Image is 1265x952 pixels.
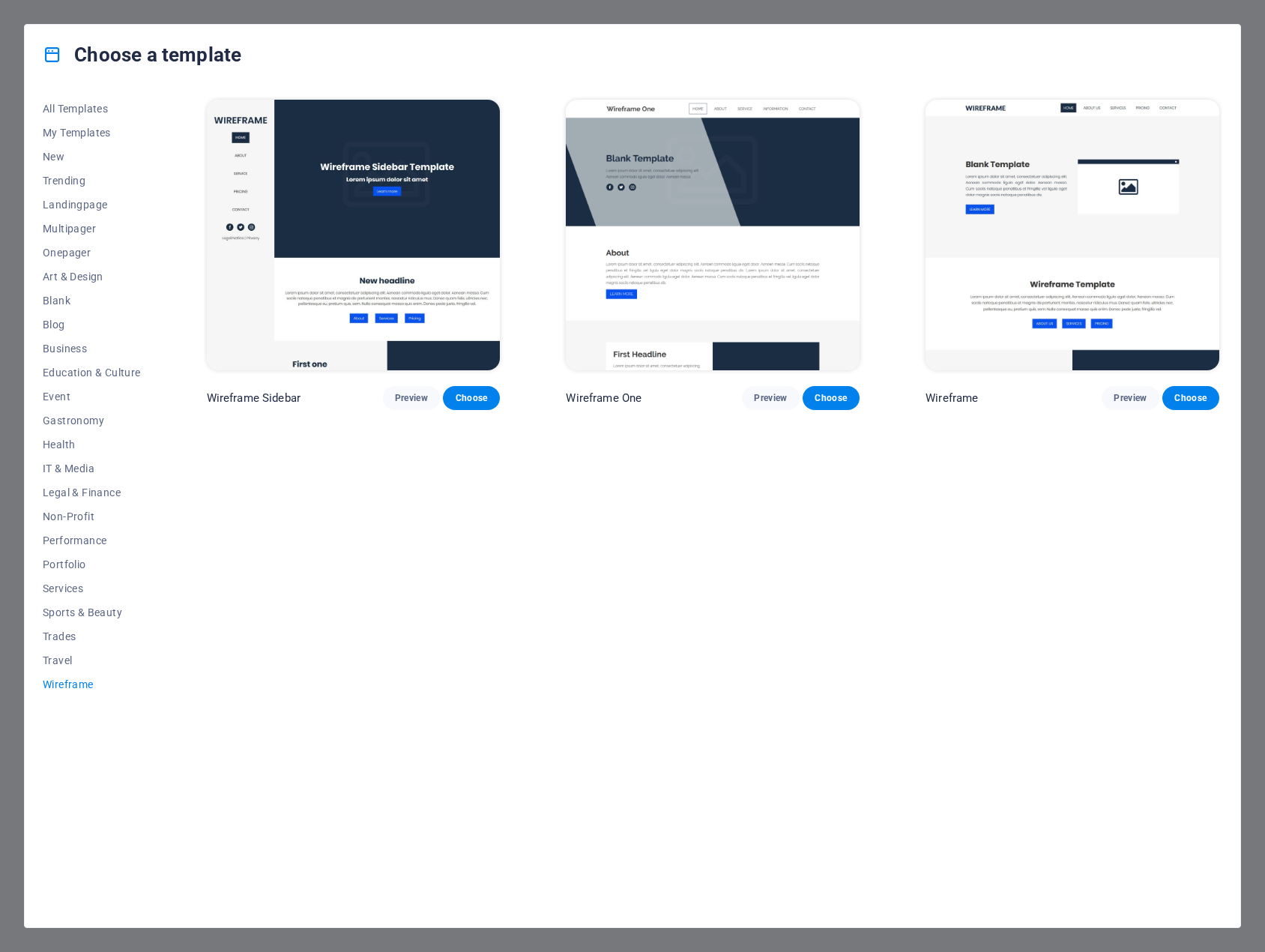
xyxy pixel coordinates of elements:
button: Services [43,576,141,600]
span: Trending [43,175,141,187]
span: Choose [455,392,488,404]
span: Travel [43,654,141,666]
span: My Templates [43,127,141,139]
img: Wireframe One [566,100,860,370]
span: IT & Media [43,463,141,475]
span: All Templates [43,103,141,115]
span: Blog [43,319,141,331]
button: Landingpage [43,193,141,217]
span: Event [43,391,141,403]
button: Preview [383,386,440,410]
span: Legal & Finance [43,486,141,498]
button: Blog [43,313,141,337]
button: Trending [43,169,141,193]
span: Choose [815,392,848,404]
button: Trades [43,624,141,648]
button: Wireframe [43,672,141,696]
span: Business [43,343,141,355]
p: Wireframe Sidebar [207,391,301,406]
span: Services [43,582,141,594]
span: Gastronomy [43,415,141,427]
button: Event [43,385,141,409]
span: Onepager [43,247,141,259]
span: New [43,151,141,163]
span: Preview [754,392,787,404]
span: Landingpage [43,199,141,211]
span: Non-Profit [43,510,141,522]
p: Wireframe [926,391,978,406]
button: Preview [1102,386,1159,410]
span: Preview [1114,392,1147,404]
button: Non-Profit [43,504,141,528]
button: New [43,145,141,169]
span: Multipager [43,223,141,235]
button: My Templates [43,121,141,145]
span: Portfolio [43,558,141,570]
span: Blank [43,295,141,307]
button: Preview [742,386,799,410]
p: Wireframe One [566,391,641,406]
img: Wireframe [926,100,1219,370]
button: Legal & Finance [43,480,141,504]
button: Education & Culture [43,361,141,385]
button: Performance [43,528,141,552]
button: Art & Design [43,265,141,289]
span: Wireframe [43,678,141,690]
button: Travel [43,648,141,672]
button: Business [43,337,141,361]
button: Health [43,433,141,457]
button: Onepager [43,241,141,265]
button: IT & Media [43,457,141,480]
button: Choose [443,386,500,410]
button: All Templates [43,97,141,121]
span: Choose [1174,392,1207,404]
span: Trades [43,630,141,642]
button: Choose [803,386,860,410]
button: Choose [1162,386,1219,410]
button: Portfolio [43,552,141,576]
button: Blank [43,289,141,313]
span: Art & Design [43,271,141,283]
span: Sports & Beauty [43,606,141,618]
h4: Choose a template [43,43,241,67]
span: Preview [395,392,428,404]
button: Multipager [43,217,141,241]
img: Wireframe Sidebar [207,100,501,370]
button: Sports & Beauty [43,600,141,624]
button: Gastronomy [43,409,141,433]
span: Education & Culture [43,367,141,379]
span: Health [43,439,141,451]
span: Performance [43,534,141,546]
